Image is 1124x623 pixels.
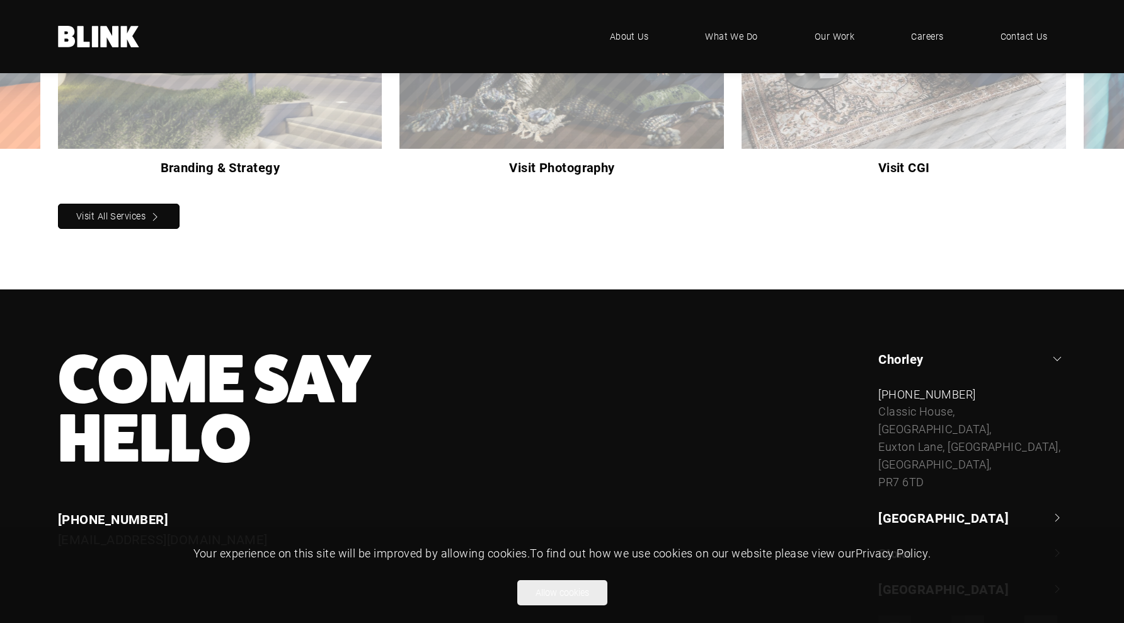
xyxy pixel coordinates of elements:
[742,158,1066,177] h3: Visit CGI
[58,511,168,527] a: [PHONE_NUMBER]
[878,509,1066,527] a: [GEOGRAPHIC_DATA]
[815,30,855,44] span: Our Work
[878,403,1066,491] div: Classic House, [GEOGRAPHIC_DATA], Euxton Lane, [GEOGRAPHIC_DATA], [GEOGRAPHIC_DATA], PR7 6TD
[193,545,931,561] span: Your experience on this site will be improved by allowing cookies. To find out how we use cookies...
[400,158,725,177] h3: Visit Photography
[878,350,1066,368] a: Chorley
[686,18,777,55] a: What We Do
[856,545,928,561] a: Privacy Policy
[892,18,962,55] a: Careers
[591,18,668,55] a: About Us
[911,30,943,44] span: Careers
[705,30,758,44] span: What We Do
[610,30,649,44] span: About Us
[76,210,146,222] nobr: Visit All Services
[517,580,607,605] button: Allow cookies
[1001,30,1048,44] span: Contact Us
[58,26,140,47] a: Home
[878,386,1066,491] div: Chorley
[982,18,1067,55] a: Contact Us
[58,204,180,229] a: Visit All Services
[58,350,656,469] h3: Come Say Hello
[58,158,382,177] h3: Branding & Strategy
[878,387,975,402] a: [PHONE_NUMBER]
[796,18,874,55] a: Our Work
